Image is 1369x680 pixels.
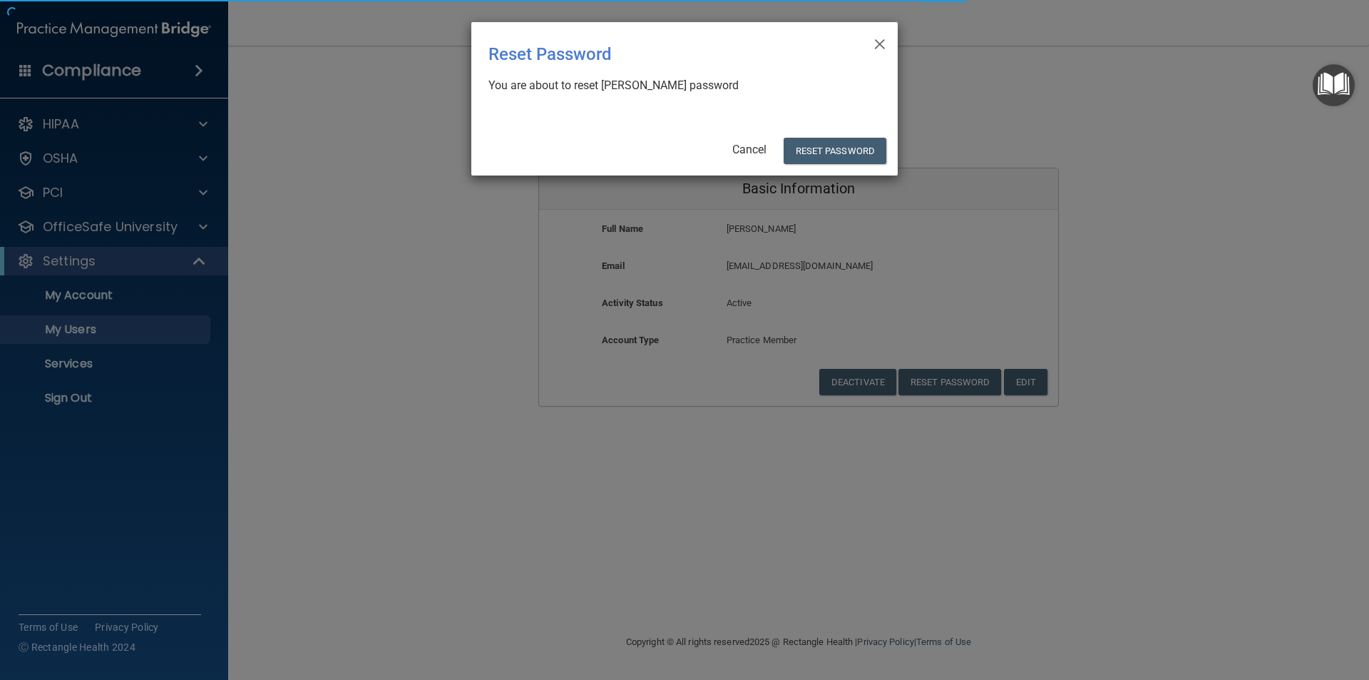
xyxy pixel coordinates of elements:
a: Cancel [732,143,766,156]
button: Open Resource Center [1313,64,1355,106]
div: You are about to reset [PERSON_NAME] password [488,78,869,93]
span: × [873,28,886,56]
button: Reset Password [784,138,886,164]
div: Reset Password [488,34,822,75]
iframe: Drift Widget Chat Controller [1122,579,1352,636]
